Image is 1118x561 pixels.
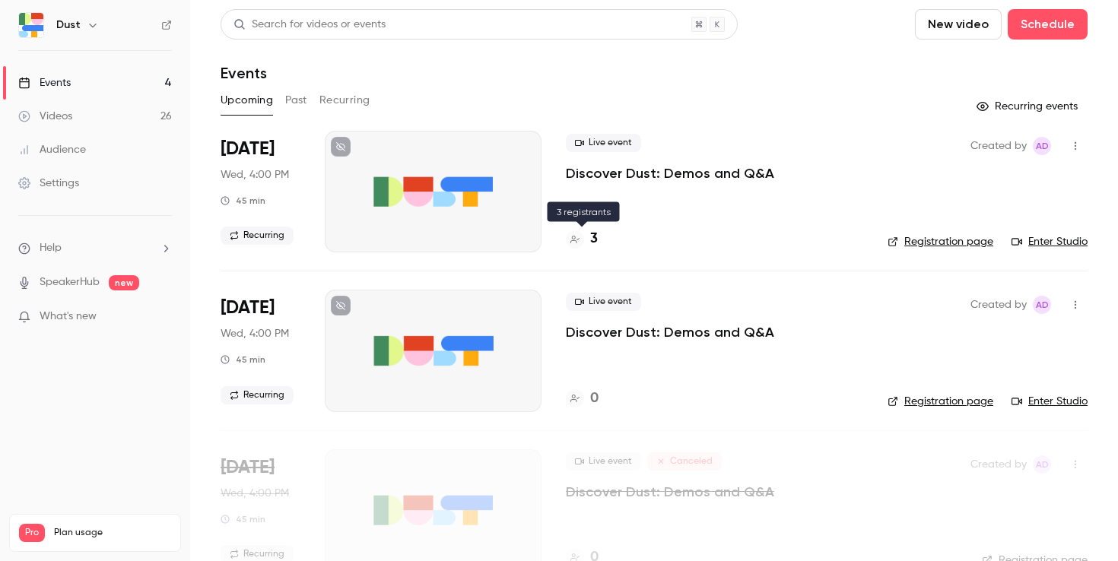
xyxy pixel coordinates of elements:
span: Live event [566,134,641,152]
a: Discover Dust: Demos and Q&A [566,483,774,501]
div: Search for videos or events [233,17,386,33]
span: Alban Dumouilla [1033,296,1051,314]
img: Dust [19,13,43,37]
div: Settings [18,176,79,191]
span: Wed, 4:00 PM [221,167,289,182]
span: Canceled [647,452,722,471]
h6: Dust [56,17,81,33]
span: Plan usage [54,527,171,539]
button: Schedule [1008,9,1088,40]
span: Recurring [221,227,294,245]
span: [DATE] [221,137,275,161]
span: Created by [970,296,1027,314]
span: Wed, 4:00 PM [221,326,289,341]
button: New video [915,9,1002,40]
button: Recurring [319,88,370,113]
a: Registration page [888,394,993,409]
button: Past [285,88,307,113]
span: Pro [19,524,45,542]
span: Live event [566,293,641,311]
a: 0 [566,388,599,409]
div: Events [18,75,71,90]
span: Wed, 4:00 PM [221,486,289,501]
span: What's new [40,309,97,325]
a: 3 [566,229,598,249]
span: Alban Dumouilla [1033,137,1051,155]
div: Sep 17 Wed, 4:00 PM (Europe/Paris) [221,290,300,411]
span: AD [1036,296,1049,314]
button: Recurring events [970,94,1088,119]
div: 45 min [221,513,265,525]
span: Help [40,240,62,256]
span: Created by [970,455,1027,474]
h4: 0 [590,388,599,409]
div: Sep 3 Wed, 4:00 PM (Europe/Paris) [221,131,300,252]
span: [DATE] [221,296,275,320]
a: Discover Dust: Demos and Q&A [566,323,774,341]
span: new [109,275,139,290]
span: Live event [566,452,641,471]
a: Discover Dust: Demos and Q&A [566,164,774,182]
span: Recurring [221,386,294,404]
a: Enter Studio [1012,394,1088,409]
div: Audience [18,142,86,157]
button: Upcoming [221,88,273,113]
div: 45 min [221,353,265,366]
li: help-dropdown-opener [18,240,172,256]
a: Registration page [888,234,993,249]
a: SpeakerHub [40,274,100,290]
span: AD [1036,137,1049,155]
h4: 3 [590,229,598,249]
div: Videos [18,109,72,124]
div: 45 min [221,195,265,207]
span: [DATE] [221,455,275,480]
a: Enter Studio [1012,234,1088,249]
span: Alban Dumouilla [1033,455,1051,474]
span: Created by [970,137,1027,155]
span: AD [1036,455,1049,474]
h1: Events [221,64,267,82]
